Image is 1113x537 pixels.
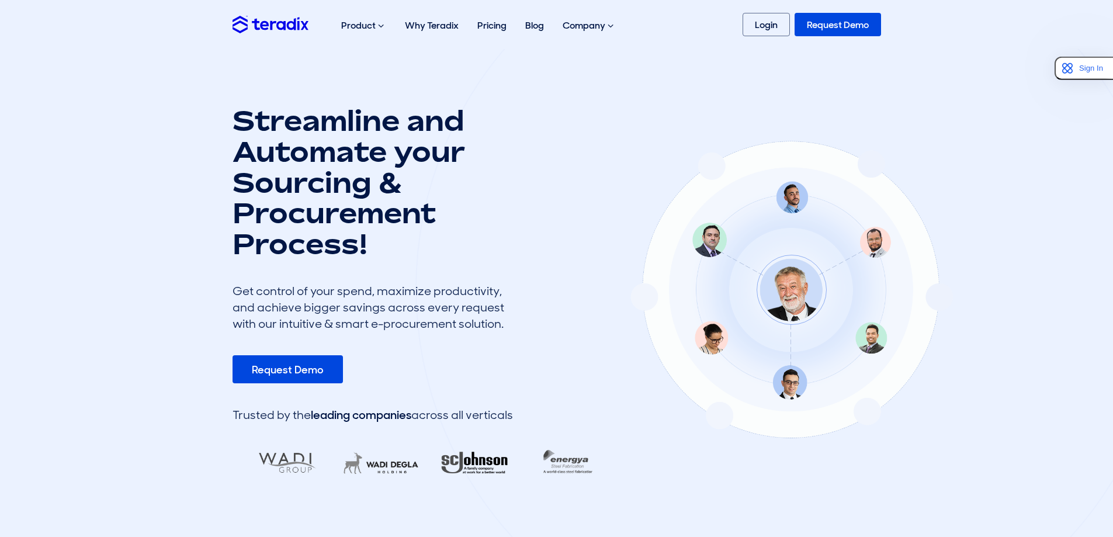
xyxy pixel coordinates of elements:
[445,444,540,482] img: Bariq
[233,283,513,332] div: Get control of your spend, maximize productivity, and achieve bigger savings across every request...
[233,407,513,423] div: Trusted by the across all verticals
[233,105,513,259] h1: Streamline and Automate your Sourcing & Procurement Process!
[468,7,516,44] a: Pricing
[795,13,881,36] a: Request Demo
[332,7,396,44] div: Product
[516,7,553,44] a: Blog
[396,7,468,44] a: Why Teradix
[743,13,790,36] a: Login
[233,16,308,33] img: Teradix logo
[352,444,446,482] img: RA
[311,407,411,422] span: leading companies
[233,355,343,383] a: Request Demo
[553,7,625,44] div: Company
